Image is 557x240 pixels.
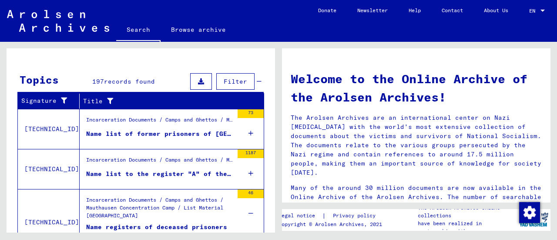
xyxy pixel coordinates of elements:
[326,211,386,220] a: Privacy policy
[86,116,233,128] div: Incarceration Documents / Camps and Ghettos / Mauthausen Concentration Camp / List Material [GEOG...
[418,204,517,220] p: The Arolsen Archives online collections
[291,183,542,211] p: Many of the around 30 million documents are now available in the Online Archive of the Arolsen Ar...
[86,169,233,179] div: Name list to the register "A" of the local court Mauthausen (register of deceased who died as pri...
[86,156,233,168] div: Incarceration Documents / Camps and Ghettos / Mauthausen Concentration Camp / List Material [GEOG...
[83,97,242,106] div: Title
[278,211,322,220] a: Legal notice
[116,19,161,42] a: Search
[418,220,517,235] p: have been realized in partnership with
[224,78,247,85] span: Filter
[529,8,539,14] span: EN
[7,10,109,32] img: Arolsen_neg.svg
[216,73,255,90] button: Filter
[86,196,233,222] div: Incarceration Documents / Camps and Ghettos / Mauthausen Concentration Camp / List Material [GEOG...
[86,129,233,139] div: Name list of former prisoners of [GEOGRAPHIC_DATA]/detachment [PERSON_NAME], who stayed in the Po...
[21,96,68,105] div: Signature
[21,94,79,108] div: Signature
[519,202,540,223] div: Change consent
[519,202,540,223] img: Change consent
[83,94,253,108] div: Title
[278,211,386,220] div: |
[161,19,236,40] a: Browse archive
[517,209,550,230] img: yv_logo.png
[291,70,542,106] h1: Welcome to the Online Archive of the Arolsen Archives!
[291,113,542,177] p: The Arolsen Archives are an international center on Nazi [MEDICAL_DATA] with the world’s most ext...
[278,220,386,228] p: Copyright © Arolsen Archives, 2021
